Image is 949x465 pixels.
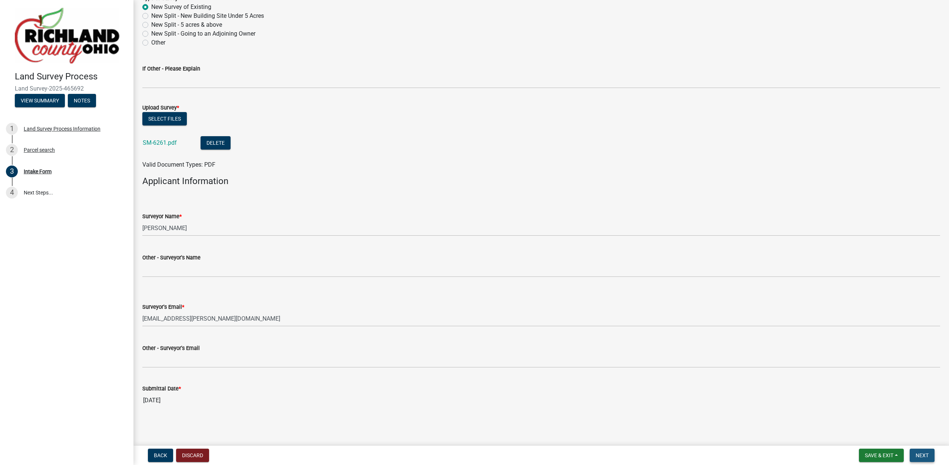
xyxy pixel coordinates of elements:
[6,123,18,135] div: 1
[142,255,201,261] label: Other - Surveyor's Name
[154,452,167,458] span: Back
[24,169,52,174] div: Intake Form
[68,94,96,107] button: Notes
[148,449,173,462] button: Back
[68,98,96,104] wm-modal-confirm: Notes
[142,305,184,310] label: Surveyor's Email
[15,94,65,107] button: View Summary
[15,71,128,82] h4: Land Survey Process
[142,112,187,125] button: Select files
[142,346,200,351] label: Other - Surveyor's Email
[142,105,179,111] label: Upload Survey
[151,20,222,29] label: New Split - 5 acres & above
[201,136,231,150] button: Delete
[15,85,119,92] span: Land Survey-2025-465692
[143,139,177,146] a: SM-6261.pdf
[151,29,255,38] label: New Split - Going to an Adjoining Owner
[142,161,215,168] span: Valid Document Types: PDF
[176,449,209,462] button: Discard
[24,147,55,153] div: Parcel search
[151,3,211,12] label: New Survey of Existing
[859,449,904,462] button: Save & Exit
[6,166,18,177] div: 3
[910,449,935,462] button: Next
[15,8,119,63] img: Richland County, Ohio
[6,144,18,156] div: 2
[142,176,940,187] h4: Applicant Information
[24,126,100,131] div: Land Survey Process Information
[142,214,182,219] label: Surveyor Name
[151,12,264,20] label: New Split - New Building Site Under 5 Acres
[865,452,893,458] span: Save & Exit
[15,98,65,104] wm-modal-confirm: Summary
[201,140,231,147] wm-modal-confirm: Delete Document
[142,386,181,392] label: Submittal Date
[916,452,929,458] span: Next
[142,66,200,72] label: If Other - Please Explain
[151,38,165,47] label: Other
[6,187,18,199] div: 4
